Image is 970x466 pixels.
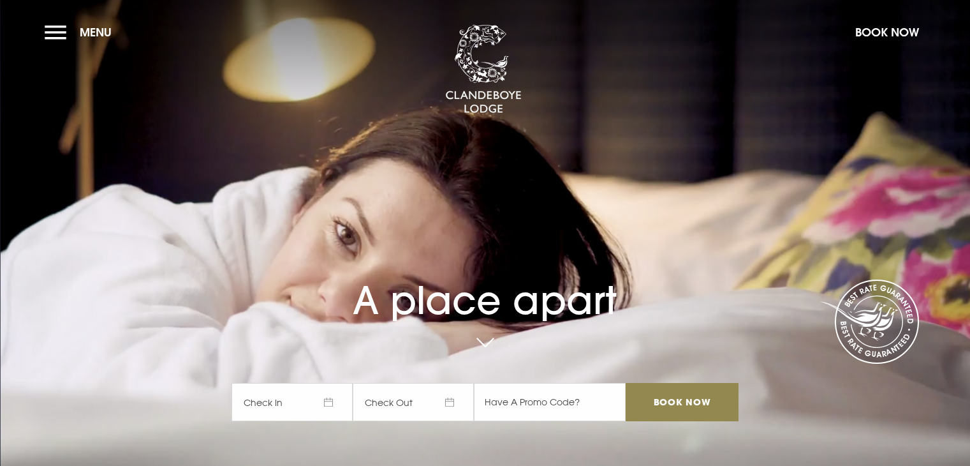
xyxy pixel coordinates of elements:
[353,383,474,421] span: Check Out
[445,25,522,114] img: Clandeboye Lodge
[231,249,738,323] h1: A place apart
[849,19,925,46] button: Book Now
[45,19,118,46] button: Menu
[626,383,738,421] input: Book Now
[80,25,112,40] span: Menu
[231,383,353,421] span: Check In
[474,383,626,421] input: Have A Promo Code?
